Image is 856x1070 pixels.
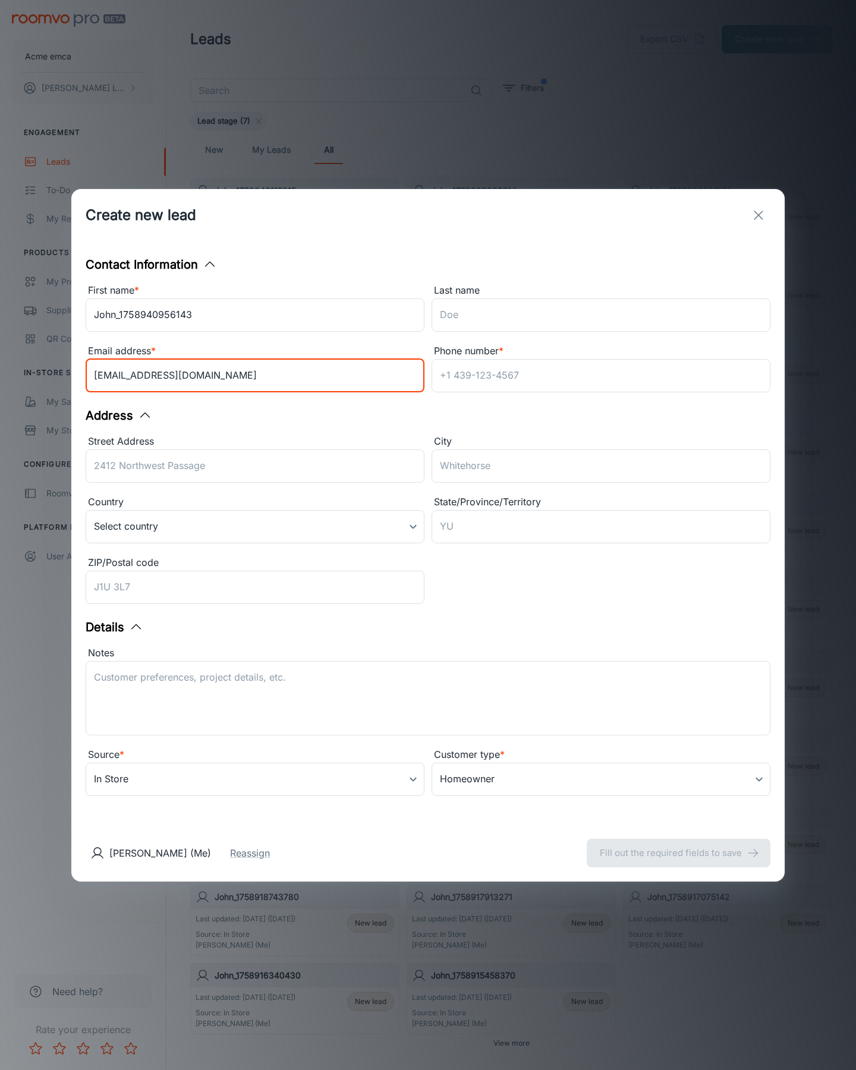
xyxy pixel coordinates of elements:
[86,344,424,359] div: Email address
[432,495,770,510] div: State/Province/Territory
[432,359,770,392] input: +1 439-123-4567
[86,298,424,332] input: John
[432,434,770,449] div: City
[86,434,424,449] div: Street Address
[432,510,770,543] input: YU
[86,283,424,298] div: First name
[86,555,424,571] div: ZIP/Postal code
[86,256,217,273] button: Contact Information
[86,407,152,424] button: Address
[86,204,196,226] h1: Create new lead
[432,747,770,763] div: Customer type
[86,618,143,636] button: Details
[86,763,424,796] div: In Store
[86,571,424,604] input: J1U 3L7
[747,203,770,227] button: exit
[86,646,770,661] div: Notes
[432,283,770,298] div: Last name
[86,747,424,763] div: Source
[86,359,424,392] input: myname@example.com
[432,763,770,796] div: Homeowner
[86,495,424,510] div: Country
[230,846,270,860] button: Reassign
[432,298,770,332] input: Doe
[432,344,770,359] div: Phone number
[109,846,211,860] p: [PERSON_NAME] (Me)
[432,449,770,483] input: Whitehorse
[86,449,424,483] input: 2412 Northwest Passage
[86,510,424,543] div: Select country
